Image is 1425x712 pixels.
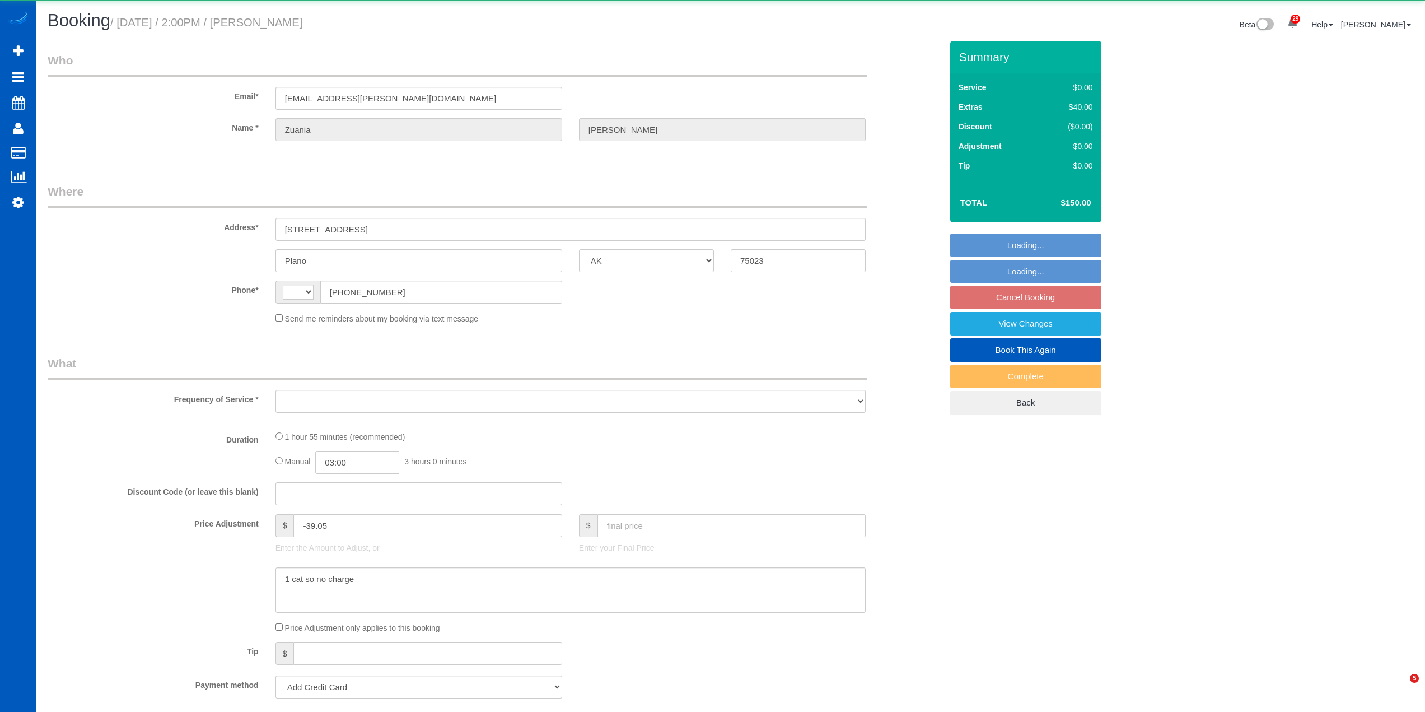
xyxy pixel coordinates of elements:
[48,355,867,380] legend: What
[1255,18,1274,32] img: New interface
[960,198,988,207] strong: Total
[959,101,983,113] label: Extras
[1410,674,1419,683] span: 5
[731,249,866,272] input: Zip Code*
[959,121,992,132] label: Discount
[1291,15,1300,24] span: 29
[950,338,1101,362] a: Book This Again
[320,281,562,304] input: Phone*
[1045,101,1093,113] div: $40.00
[48,11,110,30] span: Booking
[39,87,267,102] label: Email*
[285,623,440,632] span: Price Adjustment only applies to this booking
[1341,20,1411,29] a: [PERSON_NAME]
[39,482,267,497] label: Discount Code (or leave this blank)
[1027,198,1091,208] h4: $150.00
[959,50,1096,63] h3: Summary
[39,642,267,657] label: Tip
[275,249,562,272] input: City*
[39,218,267,233] label: Address*
[275,642,294,665] span: $
[579,118,866,141] input: Last Name*
[404,457,466,466] span: 3 hours 0 minutes
[1311,20,1333,29] a: Help
[39,430,267,445] label: Duration
[959,160,970,171] label: Tip
[285,432,405,441] span: 1 hour 55 minutes (recommended)
[39,281,267,296] label: Phone*
[1240,20,1274,29] a: Beta
[275,87,562,110] input: Email*
[579,514,597,537] span: $
[1387,674,1414,701] iframe: Intercom live chat
[959,82,987,93] label: Service
[579,542,866,553] p: Enter your Final Price
[110,16,302,29] small: / [DATE] / 2:00PM / [PERSON_NAME]
[1045,121,1093,132] div: ($0.00)
[959,141,1002,152] label: Adjustment
[39,676,267,691] label: Payment method
[48,52,867,77] legend: Who
[1045,141,1093,152] div: $0.00
[275,118,562,141] input: First Name*
[275,542,562,553] p: Enter the Amount to Adjust, or
[39,390,267,405] label: Frequency of Service *
[7,11,29,27] img: Automaid Logo
[1282,11,1303,36] a: 29
[1045,82,1093,93] div: $0.00
[39,514,267,529] label: Price Adjustment
[48,183,867,208] legend: Where
[285,457,311,466] span: Manual
[275,514,294,537] span: $
[597,514,866,537] input: final price
[39,118,267,133] label: Name *
[950,391,1101,415] a: Back
[285,314,479,323] span: Send me reminders about my booking via text message
[950,312,1101,336] a: View Changes
[1045,160,1093,171] div: $0.00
